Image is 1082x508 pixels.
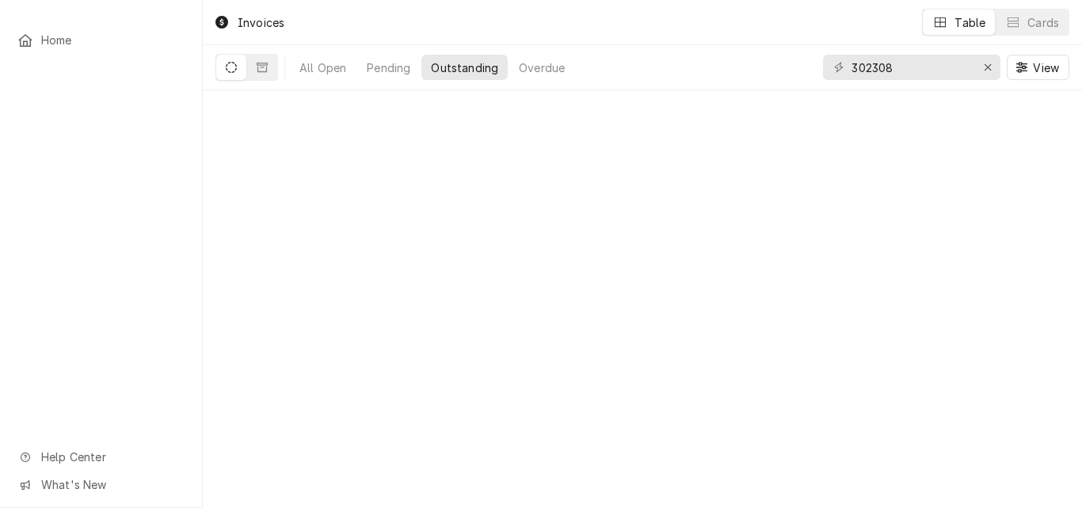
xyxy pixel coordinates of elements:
[519,59,565,76] div: Overdue
[1007,55,1069,80] button: View
[852,55,970,80] input: Keyword search
[431,59,498,76] div: Outstanding
[41,476,183,493] span: What's New
[954,14,985,31] div: Table
[367,59,410,76] div: Pending
[41,32,185,48] span: Home
[1030,59,1062,76] span: View
[10,472,192,498] a: Go to What's New
[41,449,183,465] span: Help Center
[10,27,192,53] a: Home
[10,444,192,470] a: Go to Help Center
[1027,14,1059,31] div: Cards
[299,59,346,76] div: All Open
[975,55,1000,80] button: Erase input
